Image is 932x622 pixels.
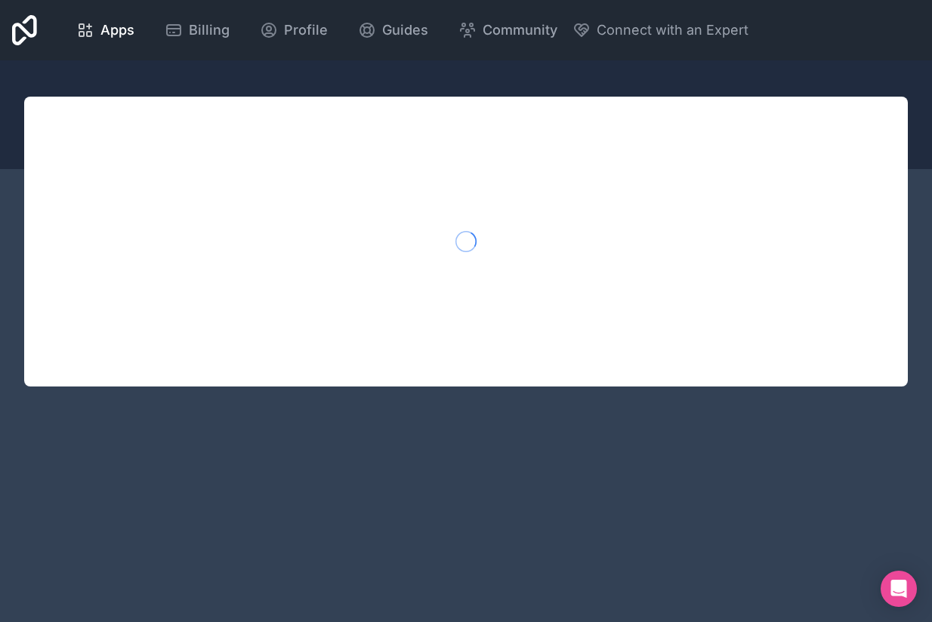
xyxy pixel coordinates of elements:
[100,20,134,41] span: Apps
[483,20,557,41] span: Community
[597,20,748,41] span: Connect with an Expert
[446,14,569,47] a: Community
[284,20,328,41] span: Profile
[572,20,748,41] button: Connect with an Expert
[346,14,440,47] a: Guides
[881,571,917,607] div: Open Intercom Messenger
[64,14,147,47] a: Apps
[248,14,340,47] a: Profile
[382,20,428,41] span: Guides
[189,20,230,41] span: Billing
[153,14,242,47] a: Billing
